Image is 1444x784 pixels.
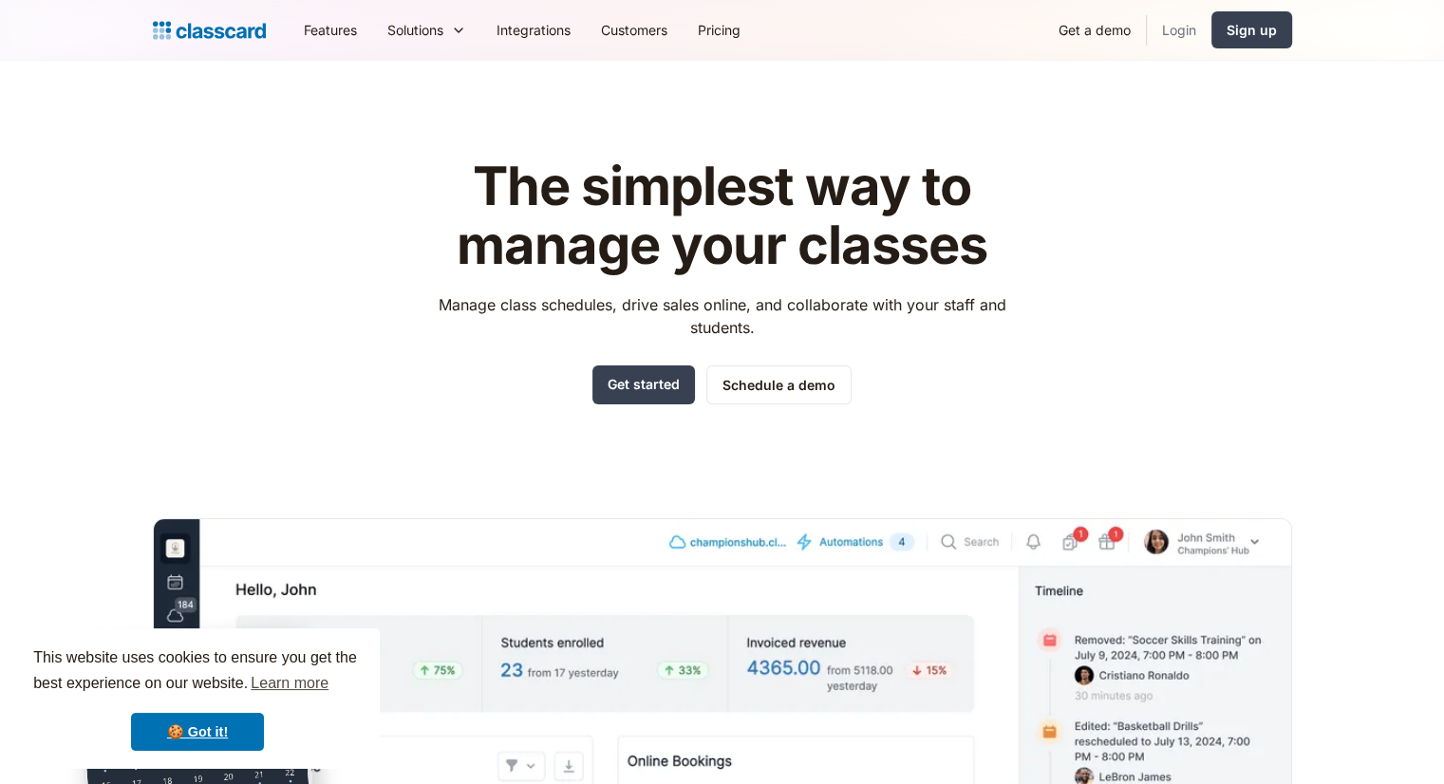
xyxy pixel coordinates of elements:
[248,669,331,698] a: learn more about cookies
[1211,11,1292,48] a: Sign up
[481,9,586,51] a: Integrations
[1043,9,1146,51] a: Get a demo
[153,17,266,44] a: home
[592,365,695,404] a: Get started
[15,628,380,769] div: cookieconsent
[387,20,443,40] div: Solutions
[1227,20,1277,40] div: Sign up
[421,293,1023,339] p: Manage class schedules, drive sales online, and collaborate with your staff and students.
[683,9,756,51] a: Pricing
[372,9,481,51] div: Solutions
[33,646,362,698] span: This website uses cookies to ensure you get the best experience on our website.
[421,158,1023,274] h1: The simplest way to manage your classes
[586,9,683,51] a: Customers
[706,365,852,404] a: Schedule a demo
[1147,9,1211,51] a: Login
[289,9,372,51] a: Features
[131,713,264,751] a: dismiss cookie message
